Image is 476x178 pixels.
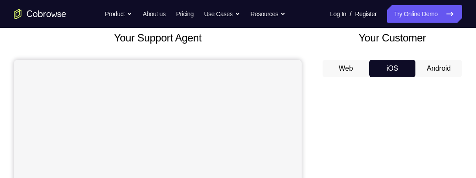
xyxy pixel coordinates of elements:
[204,5,240,23] button: Use Cases
[14,9,66,19] a: Go to the home page
[176,5,194,23] a: Pricing
[369,60,416,77] button: iOS
[143,5,165,23] a: About us
[251,5,286,23] button: Resources
[350,9,351,19] span: /
[330,5,346,23] a: Log In
[415,60,462,77] button: Android
[355,5,377,23] a: Register
[323,60,369,77] button: Web
[105,5,133,23] button: Product
[14,30,302,46] h2: Your Support Agent
[323,30,462,46] h2: Your Customer
[387,5,462,23] a: Try Online Demo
